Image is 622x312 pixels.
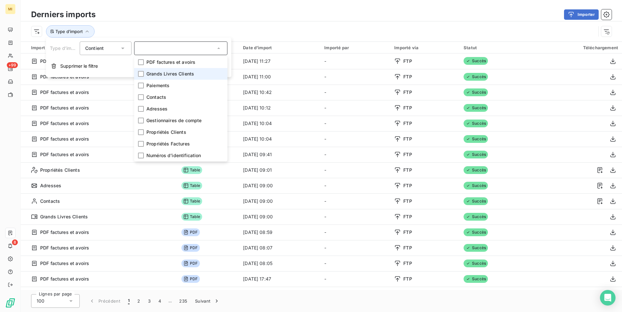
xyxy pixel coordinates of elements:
span: Supprimer le filtre [60,63,98,69]
span: Succès [464,57,488,65]
td: - [320,225,390,240]
h3: Derniers imports [31,9,96,20]
span: Succès [464,213,488,221]
td: - [320,271,390,287]
td: - [320,147,390,162]
div: Open Intercom Messenger [600,290,616,306]
td: - [320,116,390,131]
span: FTP [403,167,412,173]
span: FTP [403,245,412,251]
span: Contacts [146,94,166,100]
span: PDF factures et avoirs [40,136,89,142]
td: - [320,100,390,116]
td: [DATE] 10:42 [239,85,320,100]
span: Adresses [146,106,167,112]
button: Supprimer le filtre [46,59,231,73]
span: Succès [464,104,488,112]
td: [DATE] 10:12 [239,100,320,116]
span: Succès [464,73,488,81]
span: FTP [403,229,412,236]
td: - [320,69,390,85]
span: FTP [403,260,412,267]
span: FTP [403,151,412,158]
span: Succès [464,197,488,205]
td: - [320,209,390,225]
span: Succès [464,260,488,267]
span: PDF factures et avoirs [40,151,89,158]
div: Importé par [324,45,386,50]
span: Type d’import [50,45,80,51]
div: Importé via [394,45,456,50]
span: FTP [403,198,412,204]
div: Date d’import [243,45,317,50]
button: Importer [564,9,599,20]
span: Succès [464,151,488,158]
span: PDF [181,244,200,252]
span: PDF factures et avoirs [40,89,89,96]
span: Type d’import [55,29,83,34]
td: - [320,193,390,209]
span: FTP [403,120,412,127]
td: [DATE] 10:04 [239,116,320,131]
td: - [320,240,390,256]
span: PDF factures et avoirs [40,105,89,111]
span: Propriétés Clients [146,129,186,135]
span: PDF factures et avoirs [40,58,89,64]
div: Import [31,45,174,51]
td: [DATE] 09:41 [239,147,320,162]
button: Type d’import [46,25,95,38]
span: PDF factures et avoirs [40,276,89,282]
span: Gestionnaires de compte [146,117,202,124]
img: Logo LeanPay [5,298,16,308]
span: Table [181,197,202,205]
td: [DATE] 17:47 [239,271,320,287]
span: PDF factures et avoirs [40,74,89,80]
span: Succès [464,88,488,96]
span: Succès [464,120,488,127]
span: Grands Livres Clients [40,214,88,220]
td: [DATE] 09:01 [239,162,320,178]
td: [DATE] 08:05 [239,256,320,271]
button: 1 [124,294,133,308]
span: 100 [37,298,44,304]
span: Numéros d’identification [146,152,201,159]
td: - [320,287,390,302]
span: Succès [464,275,488,283]
div: Statut [464,45,525,50]
button: 2 [133,294,144,308]
span: Succès [464,135,488,143]
td: [DATE] 10:04 [239,131,320,147]
span: PDF factures et avoirs [40,229,89,236]
span: PDF [181,260,200,267]
td: - [320,53,390,69]
span: PDF [181,228,200,236]
span: PDF factures et avoirs [40,260,89,267]
span: Succès [464,182,488,190]
td: [DATE] 09:00 [239,209,320,225]
td: - [320,131,390,147]
button: 3 [144,294,155,308]
span: PDF factures et avoirs [146,59,195,65]
td: - [320,162,390,178]
span: FTP [403,182,412,189]
span: Adresses [40,182,61,189]
span: Table [181,182,202,190]
span: 8 [12,239,18,245]
span: Propriétés Clients [40,167,80,173]
td: [DATE] 11:27 [239,53,320,69]
span: FTP [403,105,412,111]
span: Contient [85,45,104,51]
button: 235 [175,294,191,308]
button: Précédent [85,294,124,308]
span: FTP [403,214,412,220]
span: Propriétés Factures [146,141,190,147]
td: - [320,178,390,193]
button: Suivant [191,294,224,308]
span: Succès [464,228,488,236]
td: [DATE] 17:47 [239,287,320,302]
span: Succès [464,166,488,174]
span: PDF factures et avoirs [40,120,89,127]
span: Succès [464,244,488,252]
span: Grands Livres Clients [146,71,194,77]
div: MI [5,4,16,14]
